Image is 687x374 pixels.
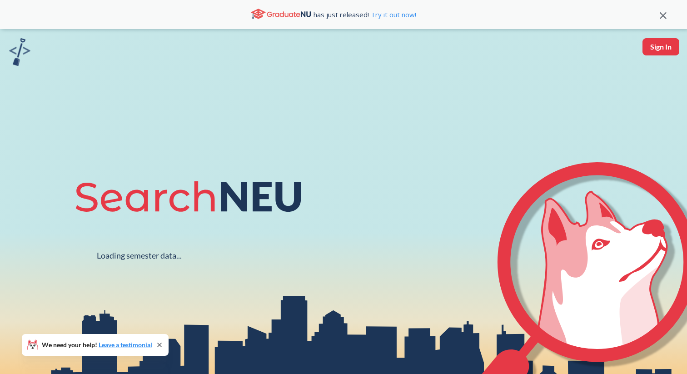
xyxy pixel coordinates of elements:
[314,10,416,20] span: has just released!
[369,10,416,19] a: Try it out now!
[642,38,679,55] button: Sign In
[42,342,152,348] span: We need your help!
[99,341,152,349] a: Leave a testimonial
[9,38,30,69] a: sandbox logo
[9,38,30,66] img: sandbox logo
[97,250,182,261] div: Loading semester data...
